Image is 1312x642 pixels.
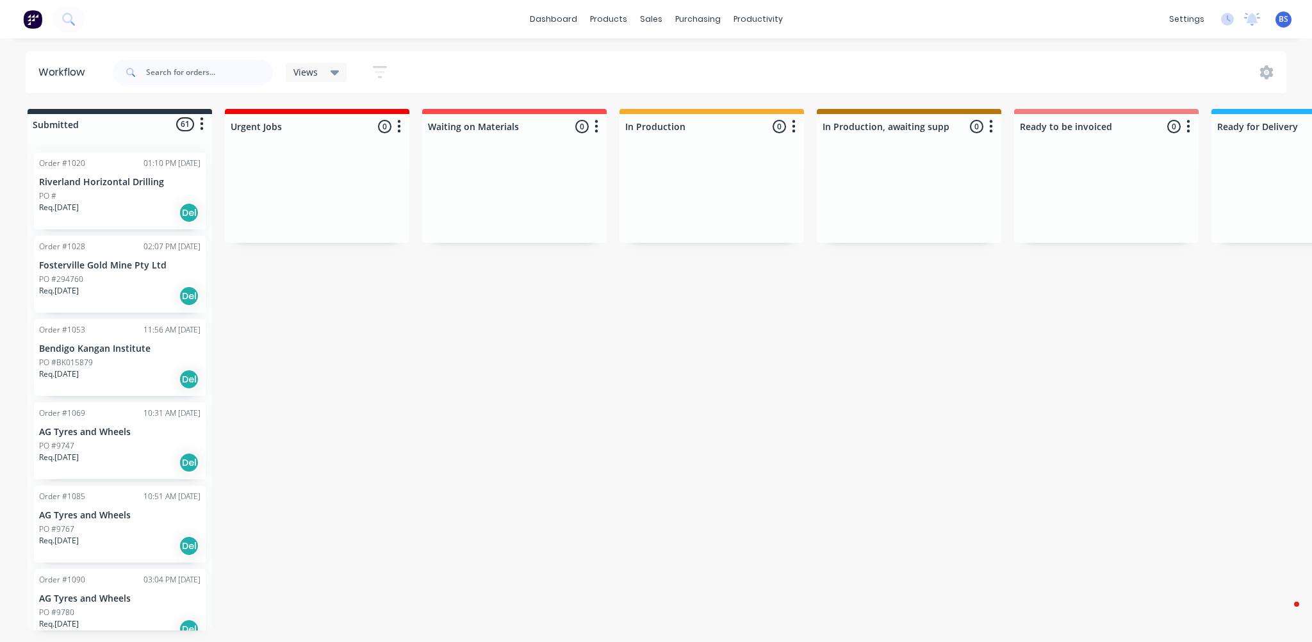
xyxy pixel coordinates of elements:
[634,10,669,29] div: sales
[143,574,201,586] div: 03:04 PM [DATE]
[39,190,56,202] p: PO #
[39,427,201,438] p: AG Tyres and Wheels
[38,65,91,80] div: Workflow
[669,10,727,29] div: purchasing
[23,10,42,29] img: Factory
[34,319,206,396] div: Order #105311:56 AM [DATE]Bendigo Kangan InstitutePO #BK015879Req.[DATE]Del
[584,10,634,29] div: products
[34,152,206,229] div: Order #102001:10 PM [DATE]Riverland Horizontal DrillingPO #Req.[DATE]Del
[1279,13,1288,25] span: BS
[39,407,85,419] div: Order #1069
[34,402,206,479] div: Order #106910:31 AM [DATE]AG Tyres and WheelsPO #9747Req.[DATE]Del
[39,357,93,368] p: PO #BK015879
[179,536,199,556] div: Del
[39,177,201,188] p: Riverland Horizontal Drilling
[179,619,199,639] div: Del
[143,324,201,336] div: 11:56 AM [DATE]
[39,574,85,586] div: Order #1090
[179,286,199,306] div: Del
[39,535,79,547] p: Req. [DATE]
[39,274,83,285] p: PO #294760
[39,618,79,630] p: Req. [DATE]
[39,202,79,213] p: Req. [DATE]
[146,60,273,85] input: Search for orders...
[143,241,201,252] div: 02:07 PM [DATE]
[39,523,74,535] p: PO #9767
[39,285,79,297] p: Req. [DATE]
[39,593,201,604] p: AG Tyres and Wheels
[39,368,79,380] p: Req. [DATE]
[1268,598,1299,629] iframe: Intercom live chat
[39,324,85,336] div: Order #1053
[39,260,201,271] p: Fosterville Gold Mine Pty Ltd
[727,10,789,29] div: productivity
[34,236,206,313] div: Order #102802:07 PM [DATE]Fosterville Gold Mine Pty LtdPO #294760Req.[DATE]Del
[39,452,79,463] p: Req. [DATE]
[143,158,201,169] div: 01:10 PM [DATE]
[179,369,199,390] div: Del
[39,440,74,452] p: PO #9747
[39,510,201,521] p: AG Tyres and Wheels
[1163,10,1211,29] div: settings
[179,452,199,473] div: Del
[293,65,318,79] span: Views
[143,491,201,502] div: 10:51 AM [DATE]
[39,241,85,252] div: Order #1028
[39,491,85,502] div: Order #1085
[523,10,584,29] a: dashboard
[39,343,201,354] p: Bendigo Kangan Institute
[39,158,85,169] div: Order #1020
[179,202,199,223] div: Del
[143,407,201,419] div: 10:31 AM [DATE]
[39,607,74,618] p: PO #9780
[34,486,206,563] div: Order #108510:51 AM [DATE]AG Tyres and WheelsPO #9767Req.[DATE]Del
